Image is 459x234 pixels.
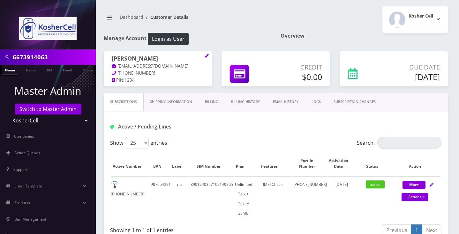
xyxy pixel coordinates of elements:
span: Email Template [14,183,42,189]
th: Active Number: activate to sort column ascending [111,151,150,176]
th: Plan: activate to sort column ascending [235,151,253,176]
a: Shipping Information [144,93,199,111]
h1: [PERSON_NAME] [112,55,204,63]
input: Search: [377,137,441,149]
a: Phone [2,65,18,75]
button: Kosher Cell [382,6,448,33]
a: LOGS [305,93,327,111]
nav: breadcrumb [104,11,271,29]
a: Email [60,65,75,75]
button: More [403,181,425,189]
img: default.png [111,181,119,189]
div: Showing 1 to 1 of 1 entries [110,224,271,234]
h1: Manage Account [104,33,271,45]
button: Login as User [148,33,189,45]
a: Billing [199,93,225,111]
a: Company [79,65,101,75]
a: Dashboard [120,14,143,20]
h1: Active / Pending Lines [110,124,214,130]
th: Features: activate to sort column ascending [253,151,292,176]
a: Switch to Master Admin [15,104,81,114]
span: Products [14,200,30,205]
td: [PHONE_NUMBER] [111,176,150,221]
span: Companies [14,134,34,139]
th: BAN: activate to sort column ascending [150,151,171,176]
a: Billing History [225,93,267,111]
h5: [DATE] [381,72,440,82]
td: 8901240357109149265 [190,176,234,221]
span: active [366,180,385,188]
span: Support [13,167,27,172]
th: Port-In Number: activate to sort column ascending [293,151,327,176]
label: Show entries [110,137,167,149]
a: Name [23,65,39,75]
a: EMAIL HISTORY [267,93,305,111]
li: Customer Details [143,14,188,20]
span: [PHONE_NUMBER] [117,70,155,76]
img: Active / Pending Lines [110,125,114,129]
h2: Kosher Cell [409,13,433,19]
td: Unlimited Talk + Text + 25MB [235,176,253,221]
img: KosherCell [19,17,77,40]
td: null [172,176,189,221]
span: [DATE] [335,182,348,187]
td: [PHONE_NUMBER] [293,176,327,221]
th: Activation Date: activate to sort column ascending [328,151,355,176]
th: Status: activate to sort column ascending [356,151,395,176]
a: [EMAIL_ADDRESS][DOMAIN_NAME] [112,63,188,69]
td: 987654321 [150,176,171,221]
select: Showentries [125,137,149,149]
div: IMEI Check [253,180,292,189]
p: Due Date [381,62,440,72]
a: Subscriptions [104,93,144,111]
p: Credit [272,62,322,72]
th: Action: activate to sort column ascending [395,151,441,176]
span: Action Queues [14,150,40,156]
a: Login as User [147,35,189,42]
h1: Overview [281,33,448,39]
a: SIM [43,65,55,75]
th: Label: activate to sort column ascending [172,151,189,176]
input: Search in Company [13,51,94,63]
span: 1234 [124,77,135,83]
label: Search: [357,137,441,149]
a: SUBSCRIPTION CHANGES [327,93,382,111]
a: PIN: [112,77,124,84]
h5: $0.00 [272,72,322,82]
th: SIM Number: activate to sort column ascending [190,151,234,176]
a: Actions [402,193,428,201]
span: Ban Management [14,216,46,222]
